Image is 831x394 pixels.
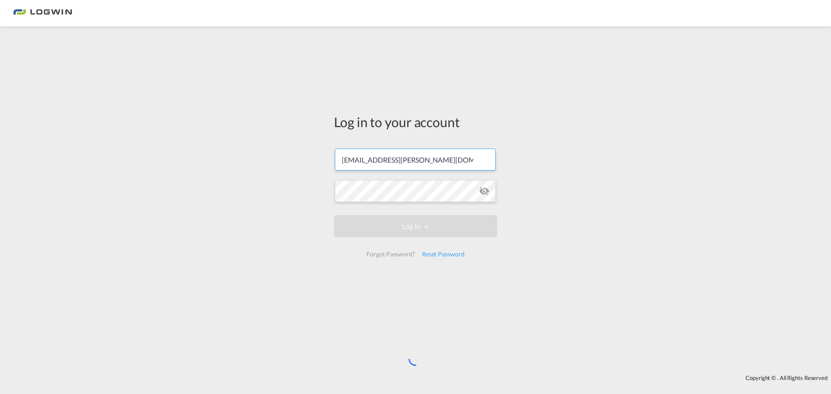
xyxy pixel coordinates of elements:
input: Enter email/phone number [335,149,496,170]
div: Reset Password [419,246,468,262]
div: Log in to your account [334,113,497,131]
button: LOGIN [334,215,497,237]
md-icon: icon-eye-off [479,186,490,196]
div: Forgot Password? [363,246,418,262]
img: bc73a0e0d8c111efacd525e4c8ad7d32.png [13,4,72,23]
